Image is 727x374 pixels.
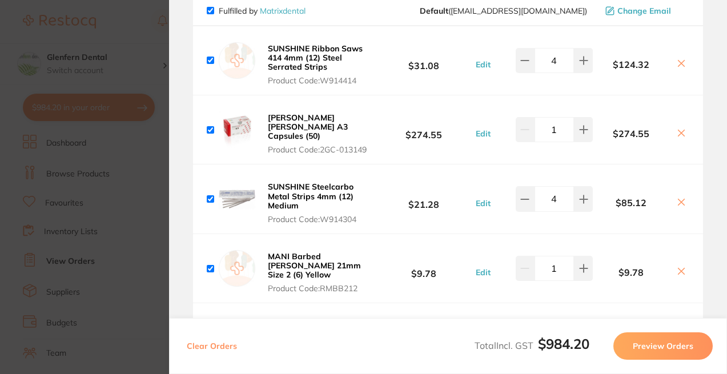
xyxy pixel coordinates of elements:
[593,128,669,139] b: $274.55
[420,6,587,15] span: sales@matrixdental.com.au
[593,267,669,278] b: $9.78
[472,128,494,139] button: Edit
[268,215,372,224] span: Product Code: W914304
[420,6,448,16] b: Default
[617,6,671,15] span: Change Email
[268,284,372,293] span: Product Code: RMBB212
[268,43,363,72] b: SUNSHINE Ribbon Saws 414 4mm (12) Steel Serrated Strips
[264,43,376,86] button: SUNSHINE Ribbon Saws 414 4mm (12) Steel Serrated Strips Product Code:W914414
[268,145,372,154] span: Product Code: 2GC-013149
[268,251,361,280] b: MANI Barbed [PERSON_NAME] 21mm Size 2 (6) Yellow
[472,59,494,70] button: Edit
[219,6,306,15] p: Fulfilled by
[593,198,669,208] b: $85.12
[268,76,372,85] span: Product Code: W914414
[602,6,689,16] button: Change Email
[183,332,240,360] button: Clear Orders
[268,112,348,141] b: [PERSON_NAME] [PERSON_NAME] A3 Capsules (50)
[472,198,494,208] button: Edit
[268,182,354,210] b: SUNSHINE Steelcarbo Metal Strips 4mm (12) Medium
[376,188,472,210] b: $21.28
[472,267,494,278] button: Edit
[264,112,376,155] button: [PERSON_NAME] [PERSON_NAME] A3 Capsules (50) Product Code:2GC-013149
[264,182,376,224] button: SUNSHINE Steelcarbo Metal Strips 4mm (12) Medium Product Code:W914304
[219,250,255,287] img: empty.jpg
[219,181,255,218] img: Z2cxNDdjZA
[538,335,589,352] b: $984.20
[475,340,589,351] span: Total Incl. GST
[593,59,669,70] b: $124.32
[376,258,472,279] b: $9.78
[264,251,376,293] button: MANI Barbed [PERSON_NAME] 21mm Size 2 (6) Yellow Product Code:RMBB212
[219,42,255,79] img: empty.jpg
[219,111,255,148] img: aXl2b2tzag
[613,332,713,360] button: Preview Orders
[260,6,306,16] a: Matrixdental
[376,50,472,71] b: $31.08
[376,119,472,140] b: $274.55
